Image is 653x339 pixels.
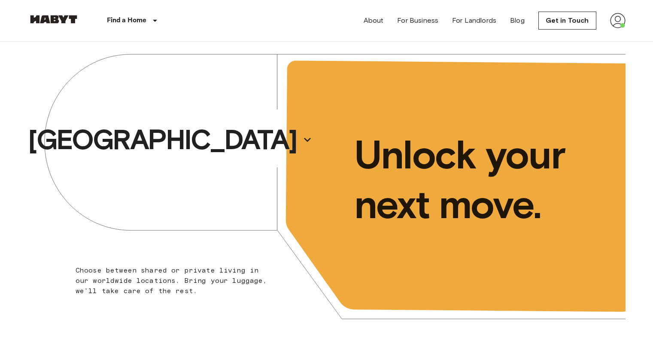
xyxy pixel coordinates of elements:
[510,15,525,26] a: Blog
[24,120,316,159] button: [GEOGRAPHIC_DATA]
[452,15,496,26] a: For Landlords
[610,13,626,28] img: avatar
[538,12,596,30] a: Get in Touch
[397,15,438,26] a: For Business
[107,15,147,26] p: Find a Home
[364,15,384,26] a: About
[354,130,612,229] p: Unlock your next move.
[76,265,273,296] p: Choose between shared or private living in our worldwide locations. Bring your luggage, we'll tak...
[28,123,297,157] p: [GEOGRAPHIC_DATA]
[28,15,79,24] img: Habyt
